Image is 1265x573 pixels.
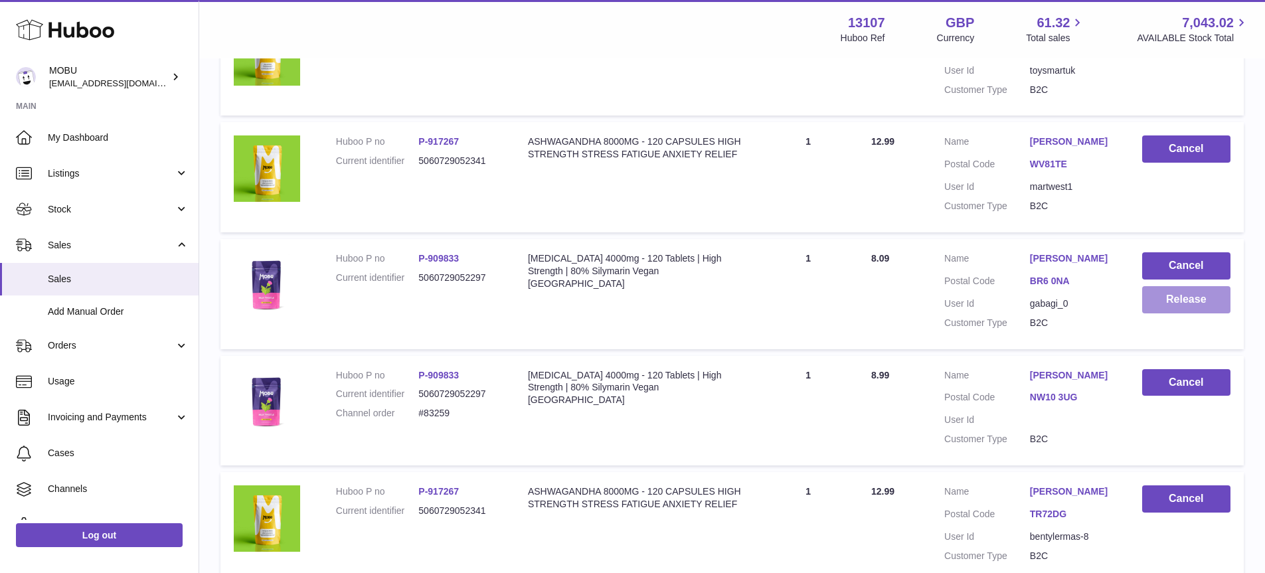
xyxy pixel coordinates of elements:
a: P-917267 [418,136,459,147]
dt: Current identifier [336,155,419,167]
dt: User Id [944,414,1030,426]
a: WV81TE [1030,158,1116,171]
span: Settings [48,519,189,531]
dt: Customer Type [944,317,1030,329]
dt: Current identifier [336,388,419,400]
dd: B2C [1030,200,1116,212]
dt: User Id [944,531,1030,543]
dd: B2C [1030,317,1116,329]
div: ASHWAGANDHA 8000MG - 120 CAPSULES HIGH STRENGTH STRESS FATIGUE ANXIETY RELIEF [528,485,745,511]
span: 8.09 [871,253,889,264]
a: P-909833 [418,253,459,264]
span: Total sales [1026,32,1085,44]
dt: Customer Type [944,200,1030,212]
a: P-917267 [418,486,459,497]
img: $_57.PNG [234,485,300,552]
a: 61.32 Total sales [1026,14,1085,44]
dd: 5060729052297 [418,388,501,400]
span: 12.99 [871,486,894,497]
td: 1 [758,6,858,116]
span: My Dashboard [48,131,189,144]
span: 7,043.02 [1182,14,1234,32]
a: [PERSON_NAME] [1030,135,1116,148]
span: 12.99 [871,136,894,147]
dt: Name [944,485,1030,501]
img: mo@mobu.co.uk [16,67,36,87]
a: P-909833 [418,370,459,380]
dd: B2C [1030,84,1116,96]
a: TR72DG [1030,508,1116,521]
span: Stock [48,203,175,216]
dt: Customer Type [944,433,1030,446]
a: BR6 0NA [1030,275,1116,287]
a: [PERSON_NAME] [1030,252,1116,265]
button: Release [1142,286,1230,313]
td: 1 [758,239,858,349]
dt: Name [944,369,1030,385]
dt: User Id [944,181,1030,193]
span: [EMAIL_ADDRESS][DOMAIN_NAME] [49,78,195,88]
dt: User Id [944,297,1030,310]
dt: Name [944,135,1030,151]
dt: Channel order [336,407,419,420]
dd: B2C [1030,433,1116,446]
img: $_57.JPG [234,252,300,319]
div: Huboo Ref [841,32,885,44]
button: Cancel [1142,369,1230,396]
span: Listings [48,167,175,180]
dd: toysmartuk [1030,64,1116,77]
dd: gabagi_0 [1030,297,1116,310]
span: AVAILABLE Stock Total [1137,32,1249,44]
dt: Current identifier [336,505,419,517]
div: MOBU [49,64,169,90]
img: $_57.PNG [234,135,300,202]
dd: 5060729052341 [418,155,501,167]
dt: Huboo P no [336,485,419,498]
dd: B2C [1030,550,1116,562]
dd: 5060729052297 [418,272,501,284]
dt: Huboo P no [336,369,419,382]
span: 8.99 [871,370,889,380]
span: Sales [48,273,189,286]
a: NW10 3UG [1030,391,1116,404]
button: Cancel [1142,485,1230,513]
dt: Postal Code [944,391,1030,407]
div: ASHWAGANDHA 8000MG - 120 CAPSULES HIGH STRENGTH STRESS FATIGUE ANXIETY RELIEF [528,135,745,161]
div: [MEDICAL_DATA] 4000mg - 120 Tablets | High Strength | 80% Silymarin Vegan [GEOGRAPHIC_DATA] [528,369,745,407]
span: Add Manual Order [48,305,189,318]
span: 61.32 [1037,14,1070,32]
dt: Huboo P no [336,135,419,148]
dt: User Id [944,64,1030,77]
a: [PERSON_NAME] [1030,369,1116,382]
div: [MEDICAL_DATA] 4000mg - 120 Tablets | High Strength | 80% Silymarin Vegan [GEOGRAPHIC_DATA] [528,252,745,290]
dt: Postal Code [944,275,1030,291]
strong: GBP [946,14,974,32]
dt: Postal Code [944,508,1030,524]
a: Log out [16,523,183,547]
span: Usage [48,375,189,388]
dd: #83259 [418,407,501,420]
dt: Current identifier [336,272,419,284]
div: Currency [937,32,975,44]
strong: 13107 [848,14,885,32]
a: [PERSON_NAME] [1030,485,1116,498]
dt: Huboo P no [336,252,419,265]
dt: Customer Type [944,550,1030,562]
td: 1 [758,356,858,466]
span: Orders [48,339,175,352]
span: Invoicing and Payments [48,411,175,424]
dt: Customer Type [944,84,1030,96]
dt: Postal Code [944,158,1030,174]
img: $_57.JPG [234,369,300,436]
button: Cancel [1142,135,1230,163]
span: Channels [48,483,189,495]
a: 7,043.02 AVAILABLE Stock Total [1137,14,1249,44]
dt: Name [944,252,1030,268]
dd: 5060729052341 [418,505,501,517]
td: 1 [758,122,858,232]
dd: bentylermas-8 [1030,531,1116,543]
button: Cancel [1142,252,1230,280]
span: Cases [48,447,189,459]
dd: martwest1 [1030,181,1116,193]
span: Sales [48,239,175,252]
